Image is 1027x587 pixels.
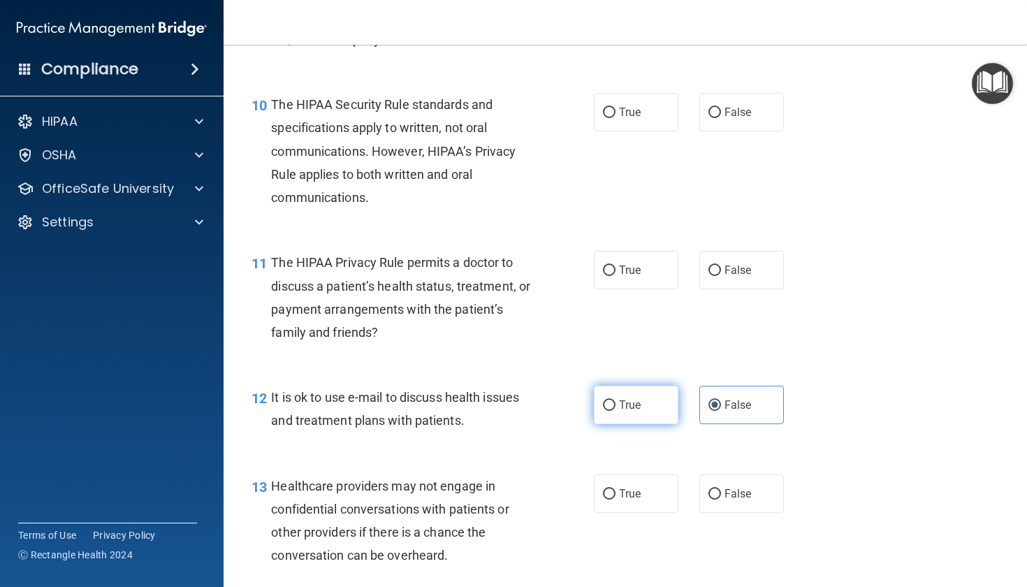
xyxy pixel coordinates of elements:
[603,400,616,411] input: True
[93,528,156,542] a: Privacy Policy
[708,108,721,118] input: False
[708,400,721,411] input: False
[619,487,641,500] span: True
[271,255,530,340] span: The HIPAA Privacy Rule permits a doctor to discuss a patient’s health status, treatment, or payme...
[42,113,78,130] p: HIPAA
[708,489,721,500] input: False
[42,214,94,231] p: Settings
[42,147,77,164] p: OSHA
[957,491,1010,544] iframe: Drift Widget Chat Controller
[271,390,519,428] span: It is ok to use e-mail to discuss health issues and treatment plans with patients.
[17,214,203,231] a: Settings
[17,147,203,164] a: OSHA
[18,528,76,542] a: Terms of Use
[619,106,641,119] span: True
[724,263,752,277] span: False
[17,15,207,43] img: PMB logo
[17,113,203,130] a: HIPAA
[603,108,616,118] input: True
[271,479,509,563] span: Healthcare providers may not engage in confidential conversations with patients or other provider...
[252,479,267,495] span: 13
[724,106,752,119] span: False
[603,266,616,276] input: True
[972,63,1013,104] button: Open Resource Center
[252,255,267,272] span: 11
[603,489,616,500] input: True
[41,59,138,79] h4: Compliance
[252,390,267,407] span: 12
[724,487,752,500] span: False
[271,97,516,205] span: The HIPAA Security Rule standards and specifications apply to written, not oral communications. H...
[619,398,641,412] span: True
[724,398,752,412] span: False
[619,263,641,277] span: True
[42,180,174,197] p: OfficeSafe University
[17,180,203,197] a: OfficeSafe University
[252,97,267,114] span: 10
[708,266,721,276] input: False
[18,548,133,562] span: Ⓒ Rectangle Health 2024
